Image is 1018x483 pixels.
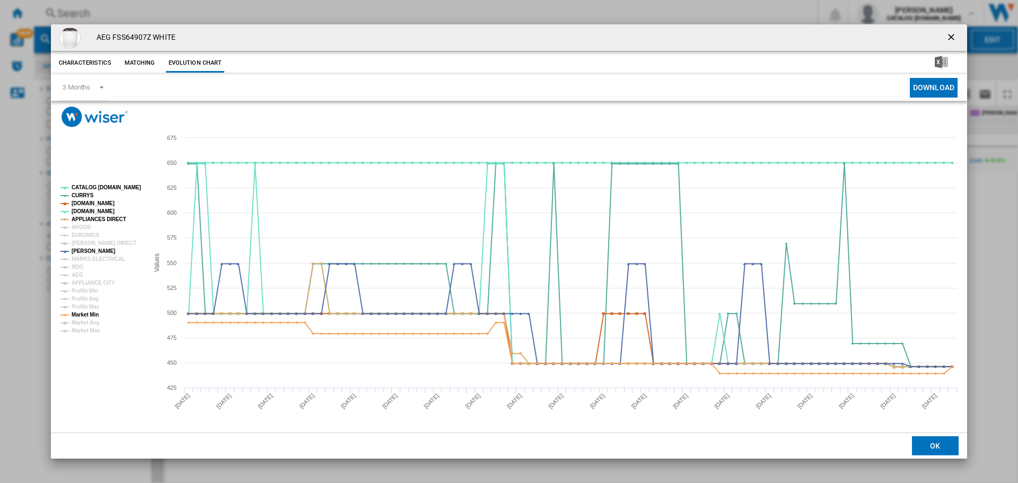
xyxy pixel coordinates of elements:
[59,27,81,48] img: fss64907z_i.jpg
[72,248,116,254] tspan: [PERSON_NAME]
[72,192,94,198] tspan: CURRYS
[381,392,399,410] tspan: [DATE]
[942,27,963,48] button: getI18NText('BUTTONS.CLOSE_DIALOG')
[339,392,357,410] tspan: [DATE]
[117,54,163,73] button: Matching
[589,392,606,410] tspan: [DATE]
[72,264,83,270] tspan: RDO
[56,54,114,73] button: Characteristics
[72,200,115,206] tspan: [DOMAIN_NAME]
[72,208,115,214] tspan: [DOMAIN_NAME]
[63,83,90,91] div: 3 Months
[215,392,233,410] tspan: [DATE]
[173,392,191,410] tspan: [DATE]
[672,392,689,410] tspan: [DATE]
[879,392,897,410] tspan: [DATE]
[72,320,99,326] tspan: Market Avg
[153,253,161,272] tspan: Values
[72,272,83,278] tspan: AEG
[72,312,99,318] tspan: Market Min
[935,56,947,68] img: excel-24x24.png
[713,392,731,410] tspan: [DATE]
[167,335,177,341] tspan: 475
[298,392,315,410] tspan: [DATE]
[72,256,125,262] tspan: MARKS ELECTRICAL
[920,392,938,410] tspan: [DATE]
[754,392,772,410] tspan: [DATE]
[167,359,177,366] tspan: 450
[167,209,177,216] tspan: 600
[547,392,565,410] tspan: [DATE]
[838,392,855,410] tspan: [DATE]
[167,310,177,316] tspan: 500
[630,392,647,410] tspan: [DATE]
[72,232,99,238] tspan: EURONICS
[72,216,126,222] tspan: APPLIANCES DIRECT
[167,160,177,166] tspan: 650
[167,384,177,391] tspan: 425
[72,296,99,302] tspan: Profile Avg
[423,392,440,410] tspan: [DATE]
[167,185,177,191] tspan: 625
[62,107,128,127] img: logo_wiser_300x94.png
[912,436,959,455] button: OK
[167,135,177,141] tspan: 675
[946,32,959,45] ng-md-icon: getI18NText('BUTTONS.CLOSE_DIALOG')
[166,54,225,73] button: Evolution chart
[257,392,274,410] tspan: [DATE]
[506,392,523,410] tspan: [DATE]
[72,185,141,190] tspan: CATALOG [DOMAIN_NAME]
[918,54,964,73] button: Download in Excel
[72,288,98,294] tspan: Profile Min
[796,392,813,410] tspan: [DATE]
[910,78,958,98] button: Download
[72,280,115,286] tspan: APPLIANCE CITY
[51,24,967,459] md-dialog: Product popup
[167,260,177,266] tspan: 550
[72,304,100,310] tspan: Profile Max
[91,32,175,43] h4: AEG FSS64907Z WHITE
[72,328,100,333] tspan: Market Max
[72,224,91,230] tspan: ARGOS
[464,392,481,410] tspan: [DATE]
[167,234,177,241] tspan: 575
[167,285,177,291] tspan: 525
[72,240,136,246] tspan: [PERSON_NAME] DIRECT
